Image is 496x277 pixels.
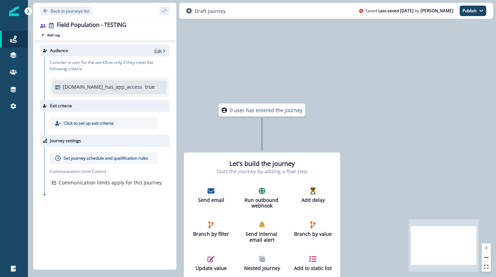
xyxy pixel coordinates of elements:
p: Edit [154,48,162,54]
button: Run outbound webhook [240,184,284,212]
img: Inflection [9,6,19,16]
p: Journey settings [50,138,81,144]
p: 0 user has entered the journey [230,107,302,114]
button: sidebar collapse toggle [160,7,169,15]
div: Field Population - TESTING [57,22,126,29]
button: Send email [189,184,233,206]
button: Publish [460,6,486,16]
p: Nested journey [243,265,281,271]
p: Add tag [47,33,60,37]
p: Run outbound webhook [243,197,281,209]
button: Send internal email alert [240,219,284,246]
p: Update value [192,265,230,271]
button: fit view [482,262,491,272]
p: Communication limits apply for this Journey [59,179,162,186]
p: Communication Limit Control [50,168,169,175]
p: true [145,83,155,90]
button: Add delay [291,184,335,206]
p: Last saved [DATE] [378,8,414,14]
button: zoom out [482,253,491,262]
button: Add to static list [291,253,335,274]
p: Draft journey [195,7,226,15]
div: 0 user has entered the journey [195,104,329,117]
p: Exit criteria [50,103,72,109]
p: Add to static list [294,265,332,271]
p: Consider a user for the workflow only if they meet the following criteria [50,59,169,72]
p: Matt Dalrymple [421,8,453,14]
p: Branch by value [294,231,332,237]
button: Go back [40,7,92,15]
p: Saved [365,8,377,14]
p: Send internal email alert [243,231,281,243]
p: Set journey schedule and qualification rules [64,155,148,161]
p: Send email [192,197,230,203]
button: Add tag [40,32,61,38]
p: Back to journeys list [51,8,89,14]
p: Branch by filter [192,231,230,237]
p: Add delay [294,197,332,203]
button: Branch by value [291,219,335,240]
button: Edit [154,48,167,54]
p: Audience [50,48,68,54]
p: Start the journey by adding a flow step [217,167,307,175]
h2: Let's build the journey [229,160,295,168]
p: by [415,8,419,14]
button: Branch by filter [189,219,233,240]
p: [DOMAIN_NAME]_has_app_access [63,83,142,90]
button: Nested journey [240,253,284,274]
p: Click to set up exit criteria [64,120,114,126]
button: Update value [189,253,233,274]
